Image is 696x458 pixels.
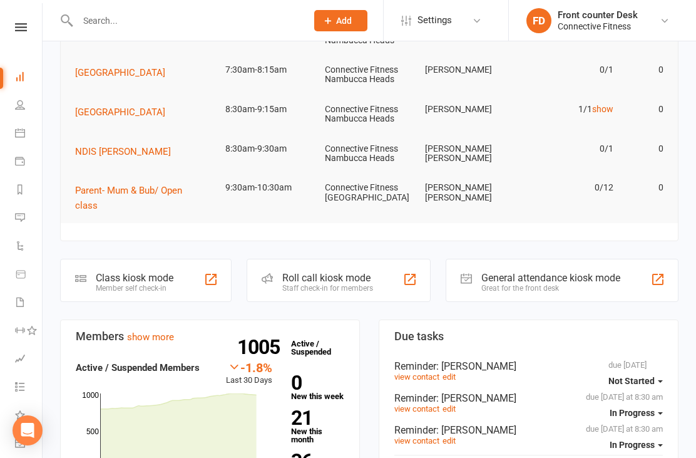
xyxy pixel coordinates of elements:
a: edit [443,436,456,445]
td: 0/1 [519,55,619,85]
a: People [15,92,43,120]
div: Last 30 Days [226,360,272,387]
td: 0/1 [519,134,619,164]
span: In Progress [610,408,655,418]
div: Staff check-in for members [282,284,373,293]
td: Connective Fitness Nambucca Heads [319,95,419,134]
strong: Active / Suspended Members [76,362,200,373]
div: Reminder [394,360,663,372]
a: view contact [394,404,439,414]
td: 8:30am-9:30am [220,134,320,164]
h3: Members [76,330,344,343]
span: Add [336,16,352,26]
td: Connective Fitness [GEOGRAPHIC_DATA] [319,173,419,212]
a: show [592,104,613,114]
td: [PERSON_NAME] [PERSON_NAME] [419,134,519,174]
span: Parent- Mum & Bub/ Open class [75,185,182,211]
span: : [PERSON_NAME] [436,424,516,436]
td: Connective Fitness Nambucca Heads [319,134,419,174]
td: 8:30am-9:15am [220,95,320,124]
td: 9:30am-10:30am [220,173,320,202]
a: 1005Active / Suspended [285,330,340,365]
td: 0 [619,134,669,164]
a: Dashboard [15,64,43,92]
span: [GEOGRAPHIC_DATA] [75,67,165,78]
a: edit [443,372,456,382]
td: Connective Fitness Nambucca Heads [319,55,419,95]
a: view contact [394,372,439,382]
button: Not Started [608,370,663,392]
div: Connective Fitness [558,21,638,32]
td: 0/12 [519,173,619,202]
button: Add [314,10,367,31]
a: Reports [15,177,43,205]
a: edit [443,404,456,414]
div: Front counter Desk [558,9,638,21]
a: 21New this month [291,409,344,444]
td: 0 [619,173,669,202]
strong: 1005 [237,338,285,357]
div: FD [526,8,551,33]
button: In Progress [610,434,663,456]
div: Reminder [394,424,663,436]
span: In Progress [610,440,655,450]
span: Not Started [608,376,655,386]
a: What's New [15,402,43,430]
td: 0 [619,95,669,124]
td: 0 [619,55,669,85]
span: : [PERSON_NAME] [436,360,516,372]
a: Product Sales [15,261,43,289]
td: [PERSON_NAME] [419,95,519,124]
span: [GEOGRAPHIC_DATA] [75,107,165,118]
div: -1.8% [226,360,272,374]
a: Calendar [15,120,43,148]
span: NDIS [PERSON_NAME] [75,146,171,157]
td: [PERSON_NAME] [419,55,519,85]
button: NDIS [PERSON_NAME] [75,144,180,159]
a: 0New this week [291,373,344,400]
button: [GEOGRAPHIC_DATA] [75,65,174,80]
a: show more [127,331,174,343]
a: Payments [15,148,43,177]
div: Member self check-in [96,284,173,293]
button: Parent- Mum & Bub/ Open class [75,183,214,213]
td: 7:30am-8:15am [220,55,320,85]
a: Assessments [15,346,43,374]
span: Settings [417,6,452,34]
strong: 0 [291,373,339,392]
a: view contact [394,436,439,445]
td: 1/1 [519,95,619,124]
td: [PERSON_NAME] [PERSON_NAME] [419,173,519,212]
div: Reminder [394,392,663,404]
div: Roll call kiosk mode [282,272,373,284]
div: Open Intercom Messenger [13,415,43,445]
div: General attendance kiosk mode [481,272,620,284]
button: [GEOGRAPHIC_DATA] [75,105,174,120]
input: Search... [74,12,298,29]
div: Class kiosk mode [96,272,173,284]
button: In Progress [610,402,663,424]
span: : [PERSON_NAME] [436,392,516,404]
div: Great for the front desk [481,284,620,293]
strong: 21 [291,409,339,427]
h3: Due tasks [394,330,663,343]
